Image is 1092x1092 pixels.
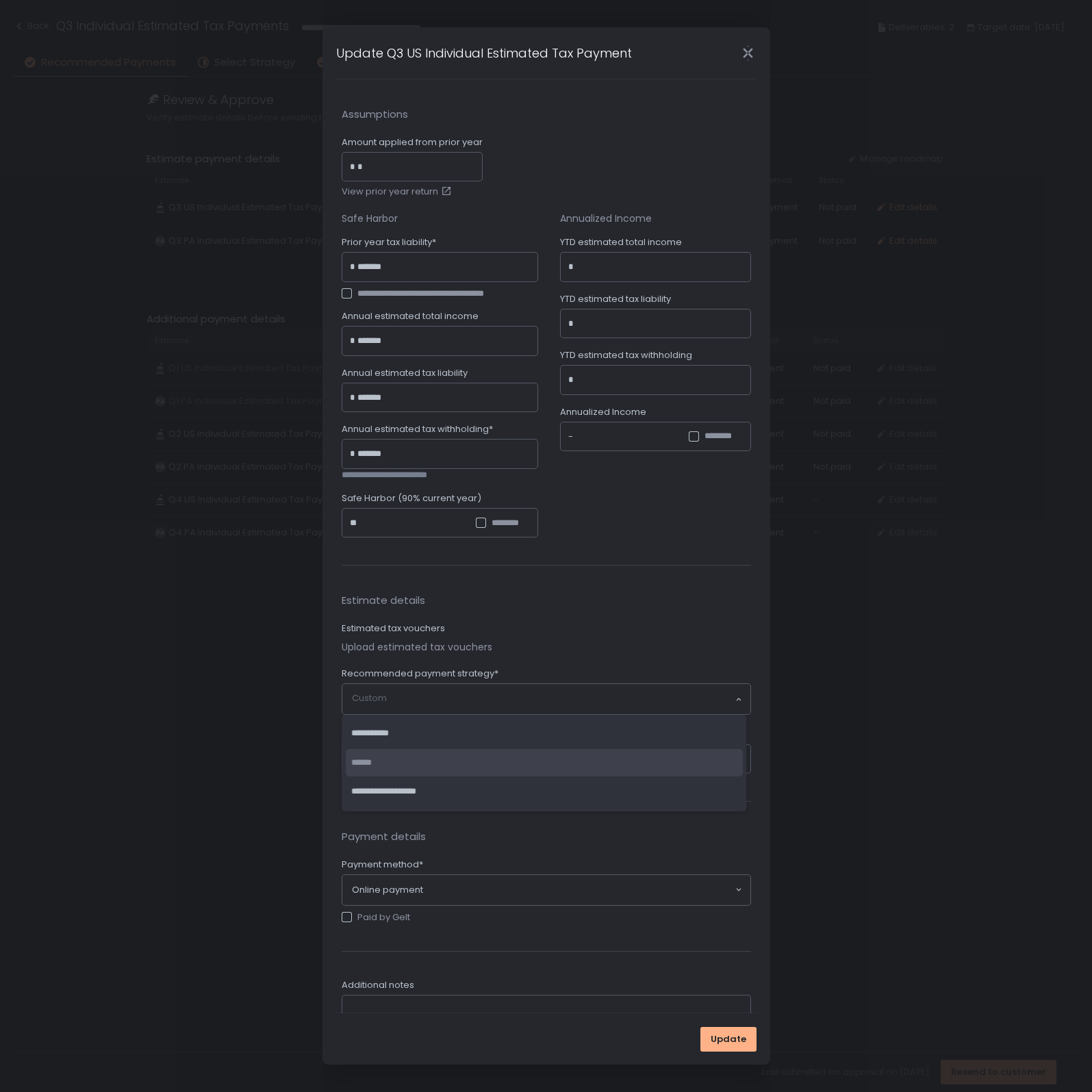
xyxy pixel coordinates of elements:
[342,622,445,635] label: Estimated tax vouchers
[342,640,492,654] button: Upload estimated tax vouchers
[342,236,436,249] span: Prior year tax liability*
[342,979,414,991] span: Additional notes
[342,310,479,322] span: Annual estimated total income
[342,593,751,609] span: Estimate details
[342,212,538,225] div: Safe Harbor
[342,136,483,149] span: Amount applied from prior year
[711,1033,746,1045] span: Update
[342,107,751,123] span: Assumptions
[560,349,692,361] span: YTD estimated tax withholding
[342,186,455,198] a: View prior year return
[342,492,481,505] span: Safe Harbor (90% current year)
[342,728,396,741] span: Amount due
[352,692,734,706] input: Search for option
[342,423,493,435] span: Annual estimated tax withholding*
[336,44,632,62] h1: Update Q3 US Individual Estimated Tax Payment
[560,236,682,249] span: YTD estimated total income
[342,668,498,680] span: Recommended payment strategy*
[342,684,750,714] div: Search for option
[342,367,468,379] span: Annual estimated tax liability
[342,859,423,871] span: Payment method*
[560,293,671,305] span: YTD estimated tax liability
[560,406,646,418] span: Annualized Income
[342,875,750,905] div: Search for option
[423,883,734,897] input: Search for option
[352,884,423,896] span: Online payment
[560,212,751,225] div: Annualized Income
[726,45,770,61] div: Close
[342,829,751,845] span: Payment details
[568,430,573,444] div: -
[700,1027,757,1052] button: Update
